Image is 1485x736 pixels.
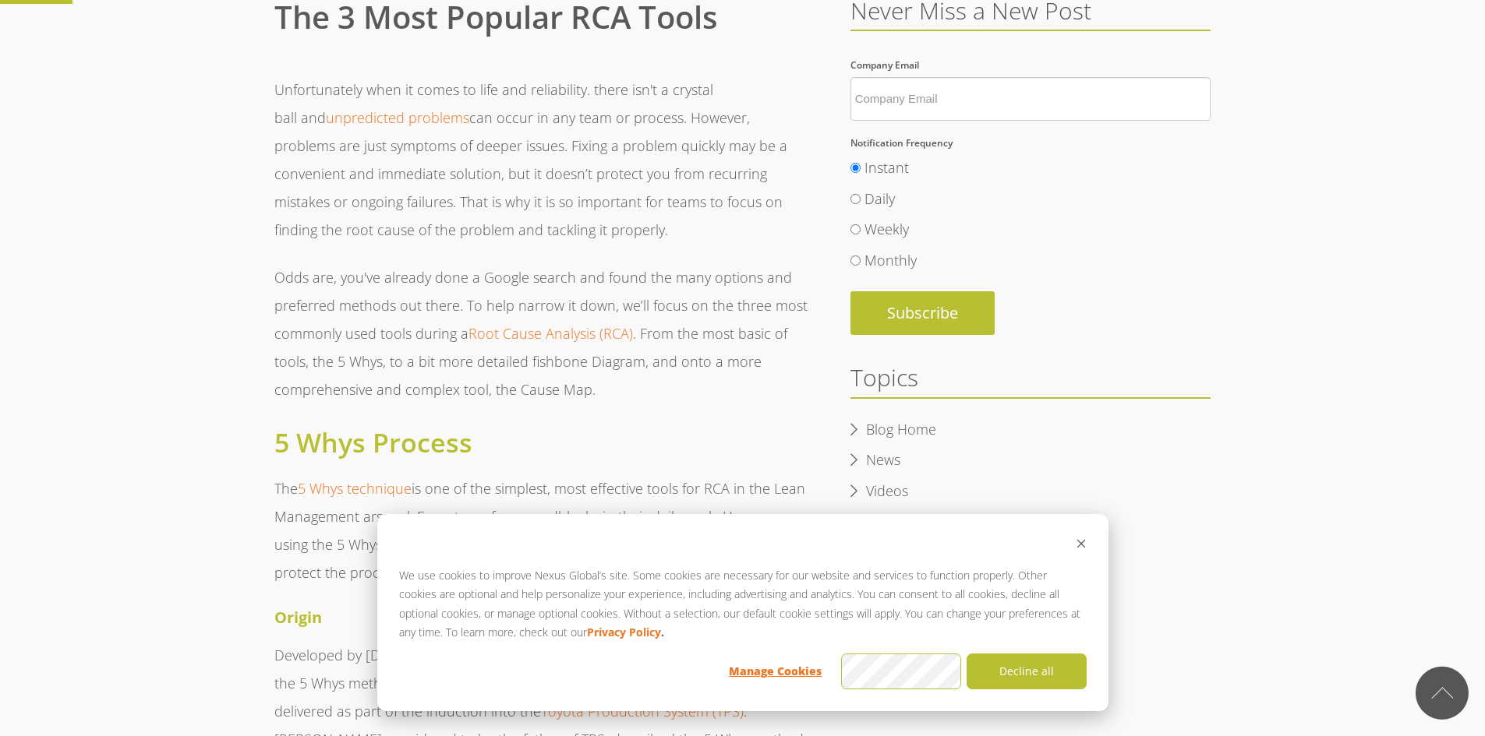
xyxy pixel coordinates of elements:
[850,418,952,442] a: Blog Home
[298,479,412,498] a: 5 Whys technique
[274,474,811,586] p: The is one of the simplest, most effective tools for RCA in the Lean Management arsenal. Every te...
[274,76,811,244] p: Unfortunately when it comes to life and reliability. there isn't a crystal ball and can occur in ...
[541,702,744,720] a: Toyota Production System (TPS)
[850,194,861,204] input: Daily
[967,653,1087,689] button: Decline all
[326,108,469,127] a: unpredicted problems
[850,449,916,472] a: News
[850,163,861,173] input: Instant
[850,58,919,72] span: Company Email
[587,623,661,643] a: Privacy Policy
[841,653,961,689] button: Accept all
[850,510,928,534] a: Articles
[864,189,895,208] span: Daily
[850,291,995,335] input: Subscribe
[850,361,918,393] span: Topics
[274,423,811,463] h2: 5 Whys Process
[661,623,664,643] strong: .
[864,251,917,269] span: Monthly
[337,702,541,720] span: as part of the induction into the
[716,653,836,689] button: Manage Cookies
[850,136,953,150] span: Notification Frequency
[864,158,909,177] span: Instant
[274,607,322,628] strong: Origin
[864,220,909,238] span: Weekly
[850,414,1211,667] div: Navigation Menu
[850,224,861,234] input: Weekly
[274,263,811,403] p: Odds are, you've already done a Google search and found the many options and preferred methods ou...
[850,480,924,503] a: Videos
[1076,536,1087,555] button: Dismiss cookie banner
[468,324,633,343] a: Root Cause Analysis (RCA)
[850,255,861,266] input: Monthly
[399,566,1087,643] p: We use cookies to improve Nexus Global’s site. Some cookies are necessary for our website and ser...
[377,514,1108,711] div: Cookie banner
[850,77,1211,121] input: Company Email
